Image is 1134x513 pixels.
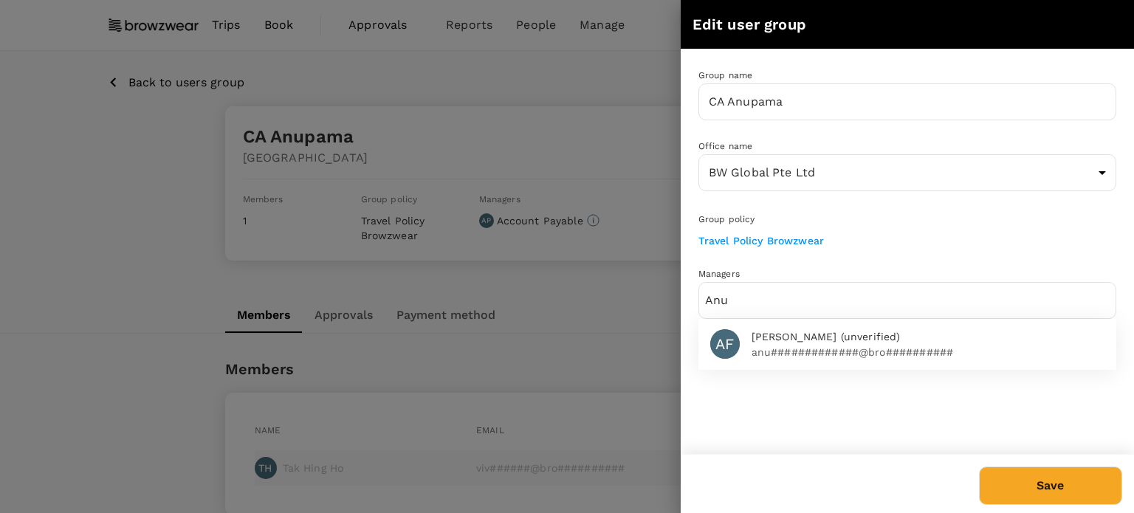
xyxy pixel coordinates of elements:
span: Group policy [698,214,755,224]
button: close [1097,12,1122,37]
div: AF [710,329,740,359]
input: Search for user... [705,289,1110,312]
p: anu#############@bro########## [752,345,1104,359]
div: BW Global Pte Ltd [698,154,1116,191]
div: Edit user group [693,13,1097,36]
div: AF[PERSON_NAME] (unverified)anu#############@bro########## [698,319,1116,370]
span: [PERSON_NAME] (unverified) [752,329,1104,345]
a: Travel Policy Browzwear [698,235,824,247]
span: Group name [698,70,753,80]
span: Office name [698,141,753,151]
button: Save [979,466,1122,505]
span: Managers [698,269,740,279]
